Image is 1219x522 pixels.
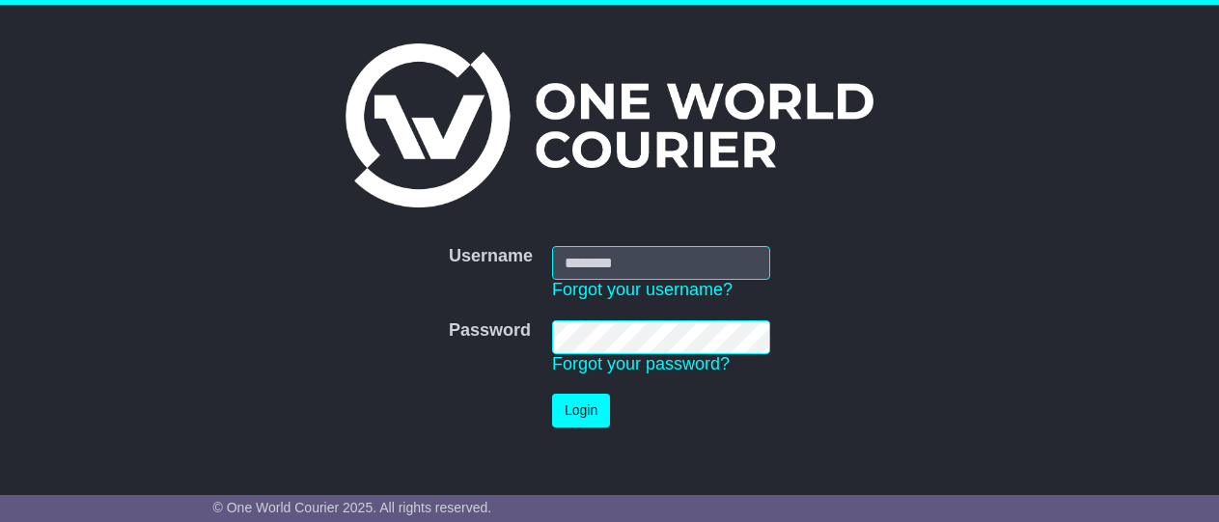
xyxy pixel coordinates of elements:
[552,280,733,299] a: Forgot your username?
[213,500,492,515] span: © One World Courier 2025. All rights reserved.
[449,320,531,342] label: Password
[346,43,873,207] img: One World
[552,394,610,427] button: Login
[552,354,730,373] a: Forgot your password?
[449,246,533,267] label: Username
